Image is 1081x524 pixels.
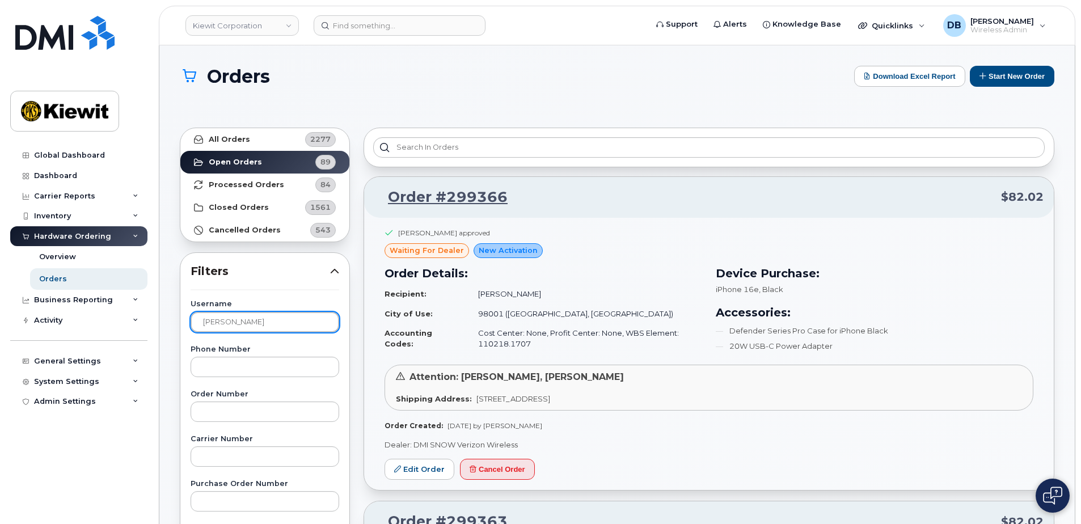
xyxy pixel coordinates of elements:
[209,226,281,235] strong: Cancelled Orders
[207,66,270,86] span: Orders
[385,440,1033,450] p: Dealer: DMI SNOW Verizon Wireless
[479,245,538,256] span: New Activation
[716,285,759,294] span: iPhone 16e
[209,158,262,167] strong: Open Orders
[180,219,349,242] a: Cancelled Orders543
[310,202,331,213] span: 1561
[716,326,1033,336] li: Defender Series Pro Case for iPhone Black
[385,289,427,298] strong: Recipient:
[374,187,508,208] a: Order #299366
[320,179,331,190] span: 84
[468,323,702,353] td: Cost Center: None, Profit Center: None, WBS Element: 110218.1707
[447,421,542,430] span: [DATE] by [PERSON_NAME]
[1001,189,1044,205] span: $82.02
[373,137,1045,158] input: Search in orders
[854,66,965,87] button: Download Excel Report
[315,225,331,235] span: 543
[396,394,472,403] strong: Shipping Address:
[409,371,624,382] span: Attention: [PERSON_NAME], [PERSON_NAME]
[460,459,535,480] button: Cancel Order
[209,180,284,189] strong: Processed Orders
[970,66,1054,87] button: Start New Order
[385,309,433,318] strong: City of Use:
[191,480,339,488] label: Purchase Order Number
[191,301,339,308] label: Username
[385,421,443,430] strong: Order Created:
[398,228,490,238] div: [PERSON_NAME] approved
[468,304,702,324] td: 98001 ([GEOGRAPHIC_DATA], [GEOGRAPHIC_DATA])
[716,265,1033,282] h3: Device Purchase:
[191,263,330,280] span: Filters
[390,245,464,256] span: waiting for dealer
[1043,487,1062,505] img: Open chat
[191,436,339,443] label: Carrier Number
[320,157,331,167] span: 89
[385,328,432,348] strong: Accounting Codes:
[385,459,454,480] a: Edit Order
[209,203,269,212] strong: Closed Orders
[468,284,702,304] td: [PERSON_NAME]
[209,135,250,144] strong: All Orders
[310,134,331,145] span: 2277
[191,391,339,398] label: Order Number
[180,174,349,196] a: Processed Orders84
[180,196,349,219] a: Closed Orders1561
[759,285,783,294] span: , Black
[191,346,339,353] label: Phone Number
[180,151,349,174] a: Open Orders89
[180,128,349,151] a: All Orders2277
[476,394,550,403] span: [STREET_ADDRESS]
[385,265,702,282] h3: Order Details:
[716,304,1033,321] h3: Accessories:
[716,341,1033,352] li: 20W USB-C Power Adapter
